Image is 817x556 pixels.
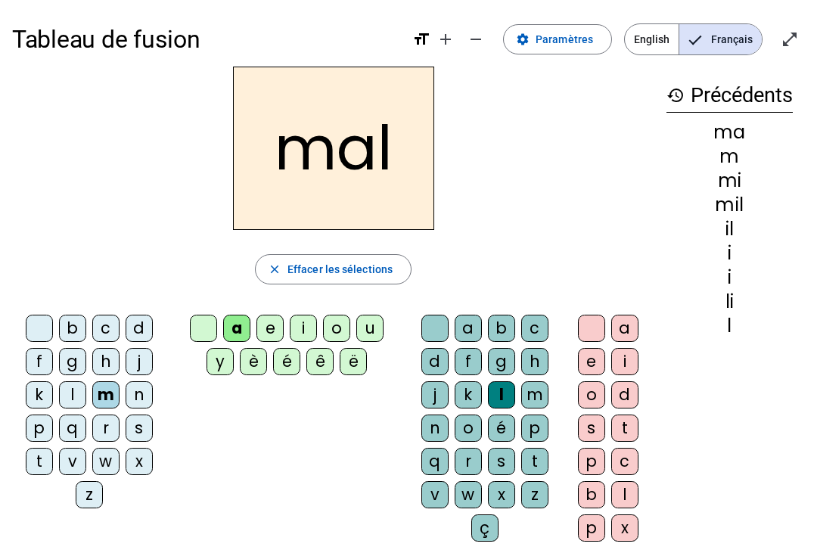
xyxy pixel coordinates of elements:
[516,33,530,46] mat-icon: settings
[455,448,482,475] div: r
[430,24,461,54] button: Augmenter la taille de la police
[26,415,53,442] div: p
[521,448,548,475] div: t
[92,348,120,375] div: h
[26,448,53,475] div: t
[421,381,449,408] div: j
[775,24,805,54] button: Entrer en plein écran
[611,348,638,375] div: i
[26,381,53,408] div: k
[611,381,638,408] div: d
[624,23,763,55] mat-button-toggle-group: Language selection
[488,481,515,508] div: x
[625,24,679,54] span: English
[455,481,482,508] div: w
[521,481,548,508] div: z
[536,30,593,48] span: Paramètres
[781,30,799,48] mat-icon: open_in_full
[666,172,793,190] div: mi
[256,315,284,342] div: e
[421,348,449,375] div: d
[436,30,455,48] mat-icon: add
[92,448,120,475] div: w
[455,381,482,408] div: k
[471,514,499,542] div: ç
[240,348,267,375] div: è
[59,381,86,408] div: l
[578,415,605,442] div: s
[455,315,482,342] div: a
[92,381,120,408] div: m
[666,196,793,214] div: mil
[461,24,491,54] button: Diminuer la taille de la police
[323,315,350,342] div: o
[666,220,793,238] div: il
[12,15,400,64] h1: Tableau de fusion
[578,514,605,542] div: p
[666,317,793,335] div: l
[611,415,638,442] div: t
[467,30,485,48] mat-icon: remove
[340,348,367,375] div: ë
[521,415,548,442] div: p
[578,381,605,408] div: o
[421,448,449,475] div: q
[273,348,300,375] div: é
[611,481,638,508] div: l
[306,348,334,375] div: ê
[679,24,762,54] span: Français
[92,415,120,442] div: r
[76,481,103,508] div: z
[421,415,449,442] div: n
[503,24,612,54] button: Paramètres
[578,348,605,375] div: e
[59,448,86,475] div: v
[666,86,685,104] mat-icon: history
[26,348,53,375] div: f
[488,348,515,375] div: g
[488,381,515,408] div: l
[92,315,120,342] div: c
[255,254,412,284] button: Effacer les sélections
[455,348,482,375] div: f
[126,448,153,475] div: x
[59,415,86,442] div: q
[126,315,153,342] div: d
[126,348,153,375] div: j
[666,148,793,166] div: m
[233,67,434,230] h2: mal
[666,293,793,311] div: li
[488,448,515,475] div: s
[59,315,86,342] div: b
[611,448,638,475] div: c
[611,315,638,342] div: a
[268,262,281,276] mat-icon: close
[412,30,430,48] mat-icon: format_size
[578,448,605,475] div: p
[126,415,153,442] div: s
[59,348,86,375] div: g
[287,260,393,278] span: Effacer les sélections
[290,315,317,342] div: i
[666,123,793,141] div: ma
[521,381,548,408] div: m
[356,315,384,342] div: u
[207,348,234,375] div: y
[611,514,638,542] div: x
[126,381,153,408] div: n
[455,415,482,442] div: o
[578,481,605,508] div: b
[666,79,793,113] h3: Précédents
[521,315,548,342] div: c
[488,315,515,342] div: b
[521,348,548,375] div: h
[223,315,250,342] div: a
[488,415,515,442] div: é
[666,269,793,287] div: i
[421,481,449,508] div: v
[666,244,793,262] div: i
